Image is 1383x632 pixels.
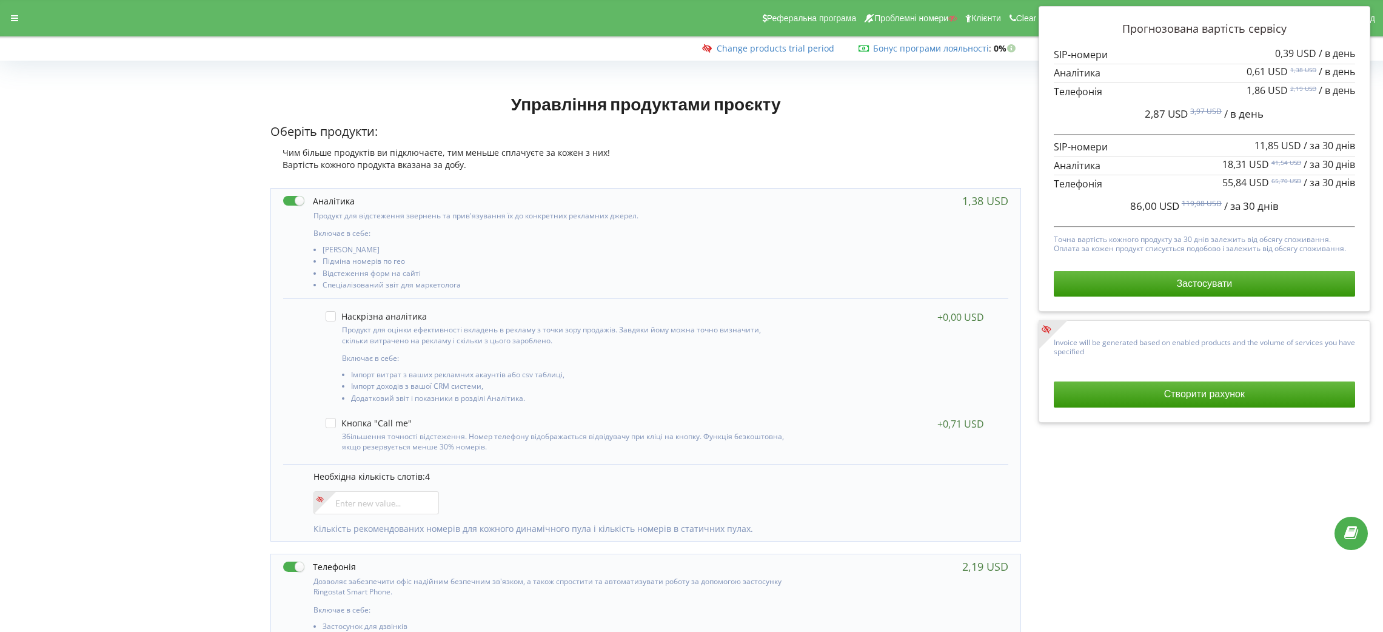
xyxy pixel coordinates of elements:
[323,246,791,257] li: [PERSON_NAME]
[937,418,984,430] div: +0,71 USD
[1054,232,1356,253] p: Точна вартість кожного продукту за 30 днів залежить від обсягу споживання. Оплата за кожен продук...
[1190,106,1222,116] sup: 3,97 USD
[1290,84,1316,93] sup: 2,19 USD
[323,269,791,281] li: Відстеження форм на сайті
[1054,66,1356,80] p: Аналітика
[313,228,791,238] p: Включає в себе:
[1304,158,1355,171] span: / за 30 днів
[1224,199,1279,213] span: / за 30 днів
[313,605,791,615] p: Включає в себе:
[1222,176,1269,189] span: 55,84 USD
[1319,84,1355,97] span: / в день
[351,394,786,406] li: Додатковий звіт і показники в розділі Аналітика.
[937,311,984,323] div: +0,00 USD
[1247,84,1288,97] span: 1,86 USD
[1319,47,1355,60] span: / в день
[717,42,834,54] a: Change products trial period
[270,93,1021,115] h1: Управління продуктами проєкту
[962,195,1008,207] div: 1,38 USD
[270,147,1021,159] div: Чим більше продуктів ви підключаєте, тим меньше сплачуєте за кожен з них!
[873,42,989,54] a: Бонус програми лояльності
[1319,65,1355,78] span: / в день
[1304,139,1355,152] span: / за 30 днів
[971,13,1001,23] span: Клієнти
[1271,158,1301,167] sup: 41,54 USD
[313,471,996,483] p: Необхідна кількість слотів:
[1182,198,1222,209] sup: 119,08 USD
[1054,140,1356,154] p: SIP-номери
[1224,107,1264,121] span: / в день
[1054,85,1356,99] p: Телефонія
[313,491,439,514] input: Enter new value...
[342,353,786,363] p: Включає в себе:
[1054,21,1356,37] p: Прогнозована вартість сервісу
[1054,335,1356,356] p: Invoice will be generated based on enabled products and the volume of services you have specified
[351,382,786,394] li: Імпорт доходів з вашої CRM системи,
[1016,13,1072,23] span: Clear numbers
[351,371,786,382] li: Імпорт витрат з ваших рекламних акаунтів або csv таблиці,
[326,418,412,428] label: Кнопка "Call me"
[767,13,857,23] span: Реферальна програма
[313,210,791,221] p: Продукт для відстеження звернень та прив'язування їх до конкретних рекламних джерел.
[1290,66,1316,74] sup: 1,38 USD
[1054,159,1356,173] p: Аналітика
[1247,65,1288,78] span: 0,61 USD
[270,159,1021,171] div: Вартість кожного продукта вказана за добу.
[342,324,786,345] p: Продукт для оцінки ефективності вкладень в рекламу з точки зору продажів. Завдяки йому можна точн...
[313,576,791,597] p: Дозволяє забезпечити офіс надійним безпечним зв'язком, а також спростити та автоматизувати роботу...
[1304,176,1355,189] span: / за 30 днів
[323,281,791,292] li: Спеціалізований звіт для маркетолога
[425,471,430,482] span: 4
[1271,176,1301,185] sup: 65,70 USD
[283,560,356,573] label: Телефонія
[1054,271,1356,297] button: Застосувати
[270,123,1021,141] p: Оберіть продукти:
[1054,48,1356,62] p: SIP-номери
[326,311,427,321] label: Наскрізна аналітика
[874,13,948,23] span: Проблемні номери
[873,42,991,54] span: :
[962,560,1008,573] div: 2,19 USD
[283,195,355,207] label: Аналітика
[1254,139,1301,152] span: 11,85 USD
[1054,177,1356,191] p: Телефонія
[1130,199,1179,213] span: 86,00 USD
[1145,107,1188,121] span: 2,87 USD
[1222,158,1269,171] span: 18,31 USD
[323,257,791,269] li: Підміна номерів по гео
[313,523,996,535] p: Кількість рекомендованих номерів для кожного динамічного пула і кількість номерів в статичних пулах.
[342,431,786,452] p: Збільшення точності відстеження. Номер телефону відображається відвідувачу при кліці на кнопку. Ф...
[1054,382,1356,407] button: Створити рахунок
[1275,47,1316,60] span: 0,39 USD
[994,42,1019,54] strong: 0%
